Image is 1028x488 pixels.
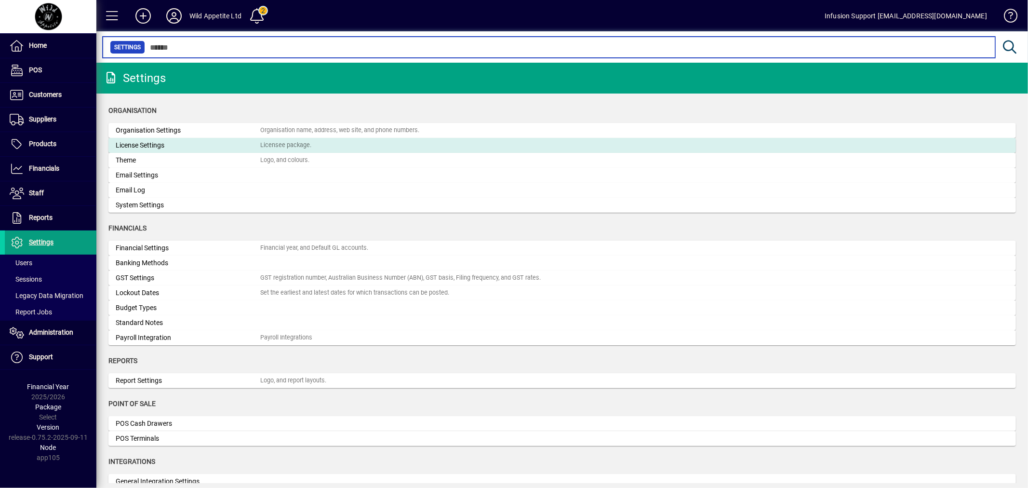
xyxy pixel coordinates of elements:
[108,300,1016,315] a: Budget Types
[5,321,96,345] a: Administration
[29,189,44,197] span: Staff
[5,255,96,271] a: Users
[116,288,260,298] div: Lockout Dates
[116,273,260,283] div: GST Settings
[116,185,260,195] div: Email Log
[825,8,987,24] div: Infusion Support [EMAIL_ADDRESS][DOMAIN_NAME]
[260,156,309,165] div: Logo, and colours.
[108,431,1016,446] a: POS Terminals
[27,383,69,391] span: Financial Year
[5,132,96,156] a: Products
[108,241,1016,256] a: Financial SettingsFinancial year, and Default GL accounts.
[108,330,1016,345] a: Payroll IntegrationPayroll Integrations
[29,140,56,148] span: Products
[5,83,96,107] a: Customers
[260,141,311,150] div: Licensee package.
[108,107,157,114] span: Organisation
[108,400,156,407] span: Point of Sale
[108,373,1016,388] a: Report SettingsLogo, and report layouts.
[5,34,96,58] a: Home
[159,7,189,25] button: Profile
[260,288,449,298] div: Set the earliest and latest dates for which transactions can be posted.
[29,66,42,74] span: POS
[997,2,1016,33] a: Knowledge Base
[5,271,96,287] a: Sessions
[189,8,241,24] div: Wild Appetite Ltd
[108,183,1016,198] a: Email Log
[116,419,260,429] div: POS Cash Drawers
[29,328,73,336] span: Administration
[116,333,260,343] div: Payroll Integration
[29,353,53,361] span: Support
[5,157,96,181] a: Financials
[260,244,368,253] div: Financial year, and Default GL accounts.
[40,444,56,451] span: Node
[116,476,260,487] div: General Integration Settings
[10,259,32,267] span: Users
[108,168,1016,183] a: Email Settings
[116,258,260,268] div: Banking Methods
[108,153,1016,168] a: ThemeLogo, and colours.
[5,58,96,82] a: POS
[116,200,260,210] div: System Settings
[29,91,62,98] span: Customers
[29,115,56,123] span: Suppliers
[128,7,159,25] button: Add
[116,434,260,444] div: POS Terminals
[5,108,96,132] a: Suppliers
[116,155,260,165] div: Theme
[114,42,141,52] span: Settings
[5,345,96,369] a: Support
[104,70,166,86] div: Settings
[108,285,1016,300] a: Lockout DatesSet the earliest and latest dates for which transactions can be posted.
[108,198,1016,213] a: System Settings
[35,403,61,411] span: Package
[116,318,260,328] div: Standard Notes
[260,126,419,135] div: Organisation name, address, web site, and phone numbers.
[29,238,53,246] span: Settings
[116,170,260,180] div: Email Settings
[260,333,312,342] div: Payroll Integrations
[108,315,1016,330] a: Standard Notes
[29,214,53,221] span: Reports
[5,287,96,304] a: Legacy Data Migration
[108,256,1016,271] a: Banking Methods
[29,41,47,49] span: Home
[116,303,260,313] div: Budget Types
[108,123,1016,138] a: Organisation SettingsOrganisation name, address, web site, and phone numbers.
[5,304,96,320] a: Report Jobs
[108,416,1016,431] a: POS Cash Drawers
[108,458,155,465] span: Integrations
[10,275,42,283] span: Sessions
[108,138,1016,153] a: License SettingsLicensee package.
[116,376,260,386] div: Report Settings
[37,423,60,431] span: Version
[116,125,260,136] div: Organisation Settings
[116,140,260,150] div: License Settings
[108,224,147,232] span: Financials
[260,376,326,385] div: Logo, and report layouts.
[5,181,96,205] a: Staff
[10,308,52,316] span: Report Jobs
[5,206,96,230] a: Reports
[116,243,260,253] div: Financial Settings
[29,164,59,172] span: Financials
[108,357,137,365] span: Reports
[108,271,1016,285] a: GST SettingsGST registration number, Australian Business Number (ABN), GST basis, Filing frequenc...
[10,292,83,299] span: Legacy Data Migration
[260,273,541,283] div: GST registration number, Australian Business Number (ABN), GST basis, Filing frequency, and GST r...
